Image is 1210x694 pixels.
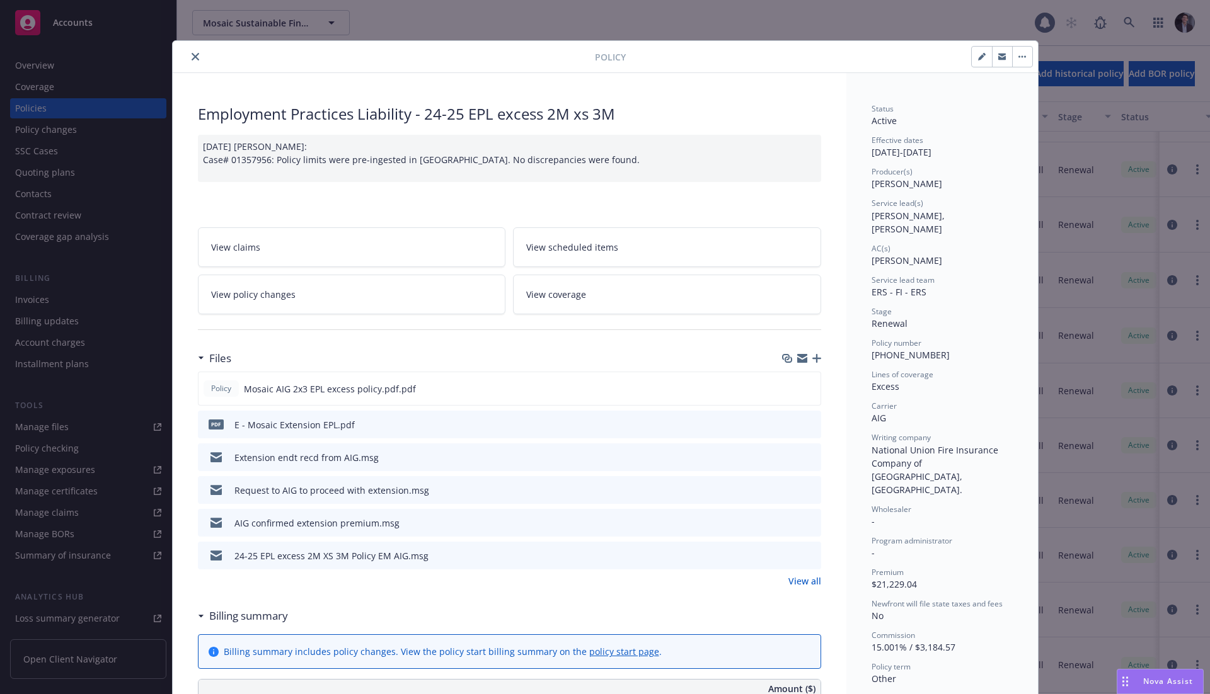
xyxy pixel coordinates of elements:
span: Service lead(s) [872,198,923,208]
a: View coverage [513,275,821,314]
div: Billing summary includes policy changes. View the policy start billing summary on the . [224,645,662,658]
span: [PERSON_NAME] [872,178,942,190]
span: - [872,515,875,527]
span: Wholesaler [872,504,911,515]
span: Effective dates [872,135,923,145]
button: download file [785,484,795,497]
h3: Billing summary [209,608,288,624]
button: download file [785,418,795,431]
span: Newfront will file state taxes and fees [872,598,1003,609]
span: Stage [872,306,892,317]
button: download file [785,516,795,530]
span: Renewal [872,317,907,329]
span: Writing company [872,432,931,443]
button: preview file [805,484,816,497]
span: View coverage [526,288,586,301]
span: Lines of coverage [872,369,933,380]
span: ERS - FI - ERS [872,286,926,298]
span: Commission [872,630,915,640]
span: Active [872,115,897,127]
span: No [872,610,884,622]
div: Extension endt recd from AIG.msg [234,451,379,464]
span: 15.001% / $3,184.57 [872,641,955,653]
span: Policy term [872,661,911,672]
span: National Union Fire Insurance Company of [GEOGRAPHIC_DATA], [GEOGRAPHIC_DATA]. [872,444,1001,496]
button: download file [785,451,795,464]
span: pdf [209,419,224,429]
span: [PHONE_NUMBER] [872,349,950,361]
span: Policy [209,383,234,394]
button: preview file [805,516,816,530]
div: Files [198,350,231,367]
div: Billing summary [198,608,288,624]
a: View all [788,574,821,588]
button: Nova Assist [1117,669,1204,694]
a: View policy changes [198,275,506,314]
div: AIG confirmed extension premium.msg [234,516,400,530]
span: Policy [595,50,626,64]
span: AC(s) [872,243,890,254]
div: E - Mosaic Extension EPL.pdf [234,418,355,431]
div: [DATE] - [DATE] [872,135,1013,159]
span: $21,229.04 [872,578,917,590]
span: Policy number [872,338,921,348]
button: download file [784,382,794,395]
span: Program administrator [872,535,952,546]
span: [PERSON_NAME], [PERSON_NAME] [872,210,947,235]
span: Mosaic AIG 2x3 EPL excess policy.pdf.pdf [244,382,416,395]
span: Nova Assist [1143,676,1193,686]
span: Status [872,103,894,114]
span: AIG [872,412,886,424]
div: Drag to move [1117,669,1133,693]
button: preview file [805,451,816,464]
span: - [872,547,875,559]
span: View policy changes [211,288,296,301]
span: [PERSON_NAME] [872,254,942,266]
a: policy start page [589,646,659,657]
span: View scheduled items [526,241,618,254]
div: Employment Practices Liability - 24-25 EPL excess 2M xs 3M [198,103,821,125]
button: preview file [804,382,815,395]
button: download file [785,549,795,562]
button: preview file [805,549,816,562]
div: [DATE] [PERSON_NAME]: Case# 01357956: Policy limits were pre-ingested in [GEOGRAPHIC_DATA]. No di... [198,135,821,182]
span: Other [872,673,896,685]
div: Request to AIG to proceed with extension.msg [234,484,429,497]
span: Service lead team [872,275,935,285]
a: View scheduled items [513,227,821,267]
a: View claims [198,227,506,267]
span: View claims [211,241,260,254]
button: close [188,49,203,64]
button: preview file [805,418,816,431]
div: 24-25 EPL excess 2M XS 3M Policy EM AIG.msg [234,549,429,562]
span: Premium [872,567,904,577]
div: Excess [872,380,1013,393]
span: Carrier [872,401,897,411]
span: Producer(s) [872,166,913,177]
h3: Files [209,350,231,367]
